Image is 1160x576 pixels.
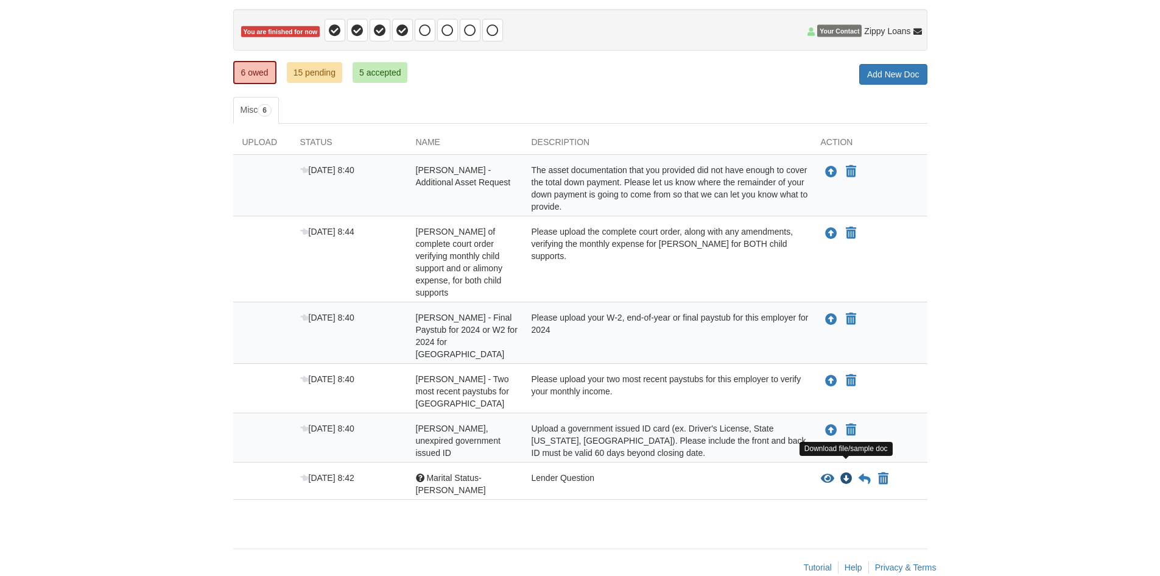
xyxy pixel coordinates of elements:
a: Add New Doc [859,64,927,85]
button: Declare Julian Wherrell - Valid, unexpired government issued ID not applicable [845,423,857,438]
div: Upload [233,136,291,154]
span: [PERSON_NAME] - Two most recent paystubs for [GEOGRAPHIC_DATA] [416,374,509,408]
div: Please upload your W-2, end-of-year or final paystub for this employer for 2024 [522,311,812,360]
a: Help [845,563,862,572]
a: Misc [233,97,279,124]
a: 6 owed [233,61,276,84]
span: [PERSON_NAME] - Additional Asset Request [416,165,511,187]
div: Description [522,136,812,154]
span: You are finished for now [241,26,320,38]
div: Status [291,136,407,154]
button: Declare Julian Wherrell - Two most recent paystubs for Sedgwick County not applicable [845,374,857,388]
div: Please upload your two most recent paystubs for this employer to verify your monthly income. [522,373,812,410]
div: Action [812,136,927,154]
button: Upload Julian Wherrell - Copy of complete court order verifying monthly child support and or alim... [824,226,838,241]
span: 6 [258,104,272,116]
a: Privacy & Terms [875,563,937,572]
a: 15 pending [287,62,342,83]
a: Download Marital Status-Julian [840,474,852,484]
span: [DATE] 8:40 [300,424,354,433]
span: [PERSON_NAME] of complete court order verifying monthly child support and or alimony expense, for... [416,227,502,297]
span: Marital Status-[PERSON_NAME] [416,473,486,495]
button: View Marital Status-Julian [821,473,834,485]
a: Tutorial [804,563,832,572]
span: [DATE] 8:44 [300,227,354,236]
div: Name [407,136,522,154]
span: Zippy Loans [864,25,910,37]
button: Upload Julian Wherrell - Additional Asset Request [824,164,838,180]
div: The asset documentation that you provided did not have enough to cover the total down payment. Pl... [522,164,812,213]
span: [PERSON_NAME], unexpired government issued ID [416,424,501,458]
a: 5 accepted [353,62,408,83]
button: Declare Julian Wherrell - Copy of complete court order verifying monthly child support and or ali... [845,226,857,241]
button: Upload Julian Wherrell - Two most recent paystubs for Sedgwick County [824,373,838,389]
button: Upload Julian Wherrell - Final Paystub for 2024 or W2 for 2024 for Sedgwick County [824,311,838,327]
div: Please upload the complete court order, along with any amendments, verifying the monthly expense ... [522,226,812,299]
button: Declare Julian Wherrell - Additional Asset Request not applicable [845,165,857,179]
span: Your Contact [817,25,862,37]
button: Upload Julian Wherrell - Valid, unexpired government issued ID [824,422,838,438]
div: Lender Question [522,472,812,496]
span: [DATE] 8:40 [300,374,354,384]
span: [DATE] 8:40 [300,165,354,175]
button: Declare Julian Wherrell - Final Paystub for 2024 or W2 for 2024 for Sedgwick County not applicable [845,312,857,327]
div: Download file/sample doc [800,442,893,456]
span: [PERSON_NAME] - Final Paystub for 2024 or W2 for 2024 for [GEOGRAPHIC_DATA] [416,313,518,359]
button: Declare Marital Status-Julian not applicable [877,472,890,486]
span: [DATE] 8:42 [300,473,354,483]
div: Upload a government issued ID card (ex. Driver's License, State [US_STATE], [GEOGRAPHIC_DATA]). P... [522,422,812,459]
span: [DATE] 8:40 [300,313,354,322]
